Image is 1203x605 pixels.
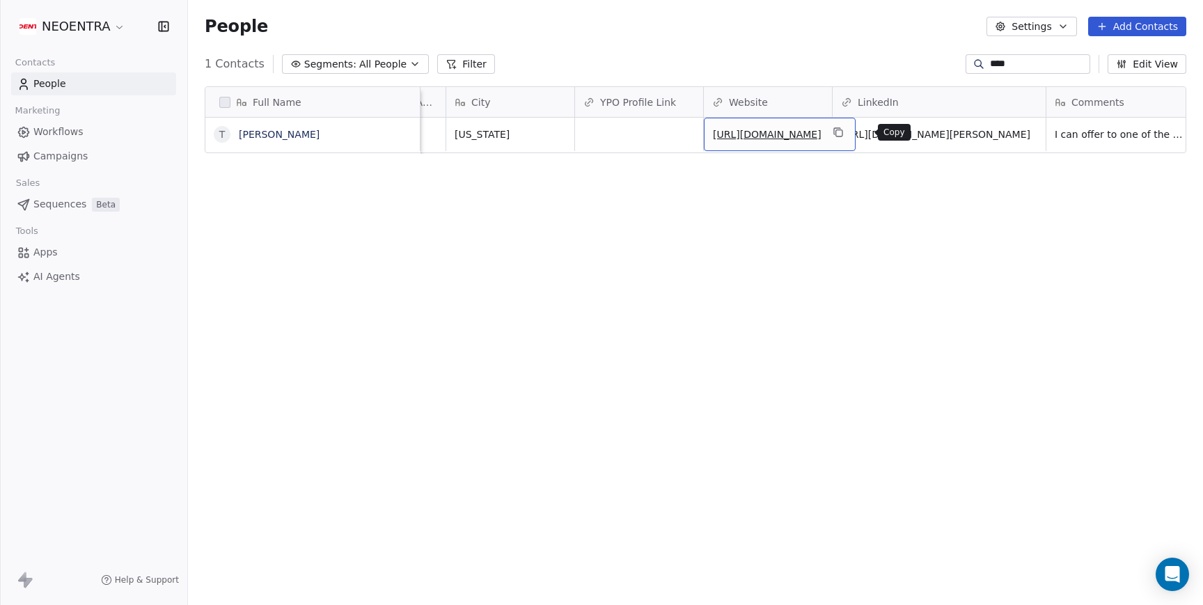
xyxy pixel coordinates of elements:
[1046,87,1193,117] div: Comments
[1055,127,1184,141] span: I can offer to one of the Concierge services my product exclusively
[239,129,320,140] a: [PERSON_NAME]
[33,197,86,212] span: Sequences
[33,245,58,260] span: Apps
[986,17,1076,36] button: Settings
[92,198,120,212] span: Beta
[704,87,832,117] div: Website
[10,173,46,194] span: Sales
[883,127,905,138] p: Copy
[11,120,176,143] a: Workflows
[33,149,88,164] span: Campaigns
[1156,558,1189,591] div: Open Intercom Messenger
[101,574,179,586] a: Help & Support
[11,145,176,168] a: Campaigns
[11,241,176,264] a: Apps
[575,87,703,117] div: YPO Profile Link
[1071,95,1124,109] span: Comments
[115,574,179,586] span: Help & Support
[205,118,420,586] div: grid
[729,95,768,109] span: Website
[437,54,495,74] button: Filter
[713,129,821,140] a: [URL][DOMAIN_NAME]
[219,127,226,142] div: T
[253,95,301,109] span: Full Name
[359,57,407,72] span: All People
[841,129,1030,140] a: [URL][DOMAIN_NAME][PERSON_NAME]
[600,95,676,109] span: YPO Profile Link
[11,265,176,288] a: AI Agents
[205,16,268,37] span: People
[205,87,420,117] div: Full Name
[42,17,111,36] span: NEOENTRA
[304,57,356,72] span: Segments:
[33,269,80,284] span: AI Agents
[17,15,128,38] button: NEOENTRA
[10,221,44,242] span: Tools
[11,72,176,95] a: People
[858,95,899,109] span: LinkedIn
[33,125,84,139] span: Workflows
[205,56,265,72] span: 1 Contacts
[833,87,1046,117] div: LinkedIn
[1088,17,1186,36] button: Add Contacts
[9,100,66,121] span: Marketing
[11,193,176,216] a: SequencesBeta
[455,127,566,141] span: [US_STATE]
[9,52,61,73] span: Contacts
[446,87,574,117] div: City
[19,18,36,35] img: Additional.svg
[1108,54,1186,74] button: Edit View
[471,95,490,109] span: City
[33,77,66,91] span: People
